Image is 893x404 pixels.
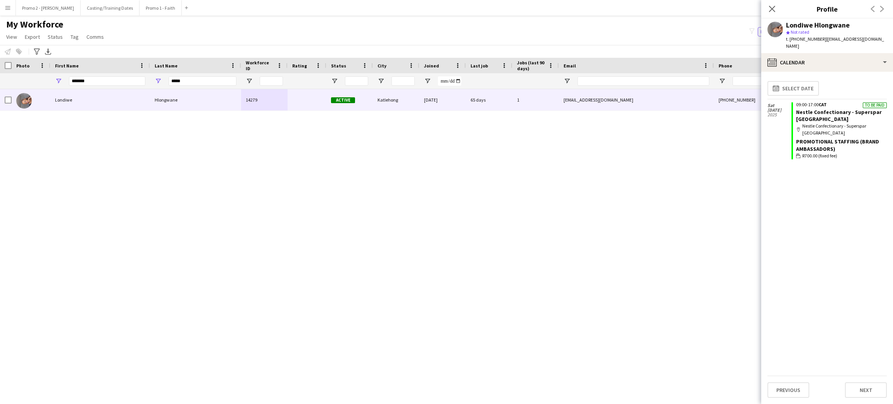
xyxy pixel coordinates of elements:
[391,76,415,86] input: City Filter Input
[863,102,887,108] div: To be paid
[761,53,893,72] div: Calendar
[767,108,791,112] span: [DATE]
[241,89,288,110] div: 14279
[16,63,29,69] span: Photo
[150,89,241,110] div: Hlongwane
[48,33,63,40] span: Status
[16,0,81,16] button: Promo 2 - [PERSON_NAME]
[786,36,826,42] span: t. [PHONE_NUMBER]
[796,123,887,136] div: Nestle Confectionary - Superspar [GEOGRAPHIC_DATA]
[6,33,17,40] span: View
[140,0,182,16] button: Promo 1 - Faith
[786,36,884,49] span: | [EMAIL_ADDRESS][DOMAIN_NAME]
[22,32,43,42] a: Export
[260,76,283,86] input: Workforce ID Filter Input
[6,19,63,30] span: My Workforce
[796,138,887,152] div: Promotional Staffing (Brand Ambassadors)
[424,78,431,85] button: Open Filter Menu
[25,33,40,40] span: Export
[69,76,145,86] input: First Name Filter Input
[345,76,368,86] input: Status Filter Input
[67,32,82,42] a: Tag
[246,60,274,71] span: Workforce ID
[169,76,236,86] input: Last Name Filter Input
[331,78,338,85] button: Open Filter Menu
[424,63,439,69] span: Joined
[466,89,512,110] div: 65 days
[50,89,150,110] div: Londiwe
[761,4,893,14] h3: Profile
[517,60,545,71] span: Jobs (last 90 days)
[378,63,386,69] span: City
[471,63,488,69] span: Last job
[331,63,346,69] span: Status
[767,81,819,96] button: Select date
[802,152,837,159] span: R700.00 (fixed fee)
[45,32,66,42] a: Status
[246,78,253,85] button: Open Filter Menu
[714,89,813,110] div: [PHONE_NUMBER]
[292,63,307,69] span: Rating
[719,63,732,69] span: Phone
[373,89,419,110] div: Katlehong
[564,78,571,85] button: Open Filter Menu
[16,93,32,109] img: Londiwe Hlongwane
[419,89,466,110] div: [DATE]
[791,29,809,35] span: Not rated
[796,102,887,107] div: 09:00-17:00
[578,76,709,86] input: Email Filter Input
[438,76,461,86] input: Joined Filter Input
[758,27,799,36] button: Everyone11,282
[55,78,62,85] button: Open Filter Menu
[559,89,714,110] div: [EMAIL_ADDRESS][DOMAIN_NAME]
[71,33,79,40] span: Tag
[819,102,827,107] span: CAT
[83,32,107,42] a: Comms
[155,78,162,85] button: Open Filter Menu
[845,382,887,398] button: Next
[32,47,41,56] app-action-btn: Advanced filters
[3,32,20,42] a: View
[331,97,355,103] span: Active
[378,78,384,85] button: Open Filter Menu
[796,109,882,123] a: Nestle Confectionary - Superspar [GEOGRAPHIC_DATA]
[512,89,559,110] div: 1
[767,382,809,398] button: Previous
[767,112,791,117] span: 2025
[733,76,809,86] input: Phone Filter Input
[767,103,791,108] span: Sat
[55,63,79,69] span: First Name
[81,0,140,16] button: Casting/Training Dates
[86,33,104,40] span: Comms
[719,78,726,85] button: Open Filter Menu
[564,63,576,69] span: Email
[43,47,53,56] app-action-btn: Export XLSX
[786,22,850,29] div: Londiwe Hlongwane
[155,63,178,69] span: Last Name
